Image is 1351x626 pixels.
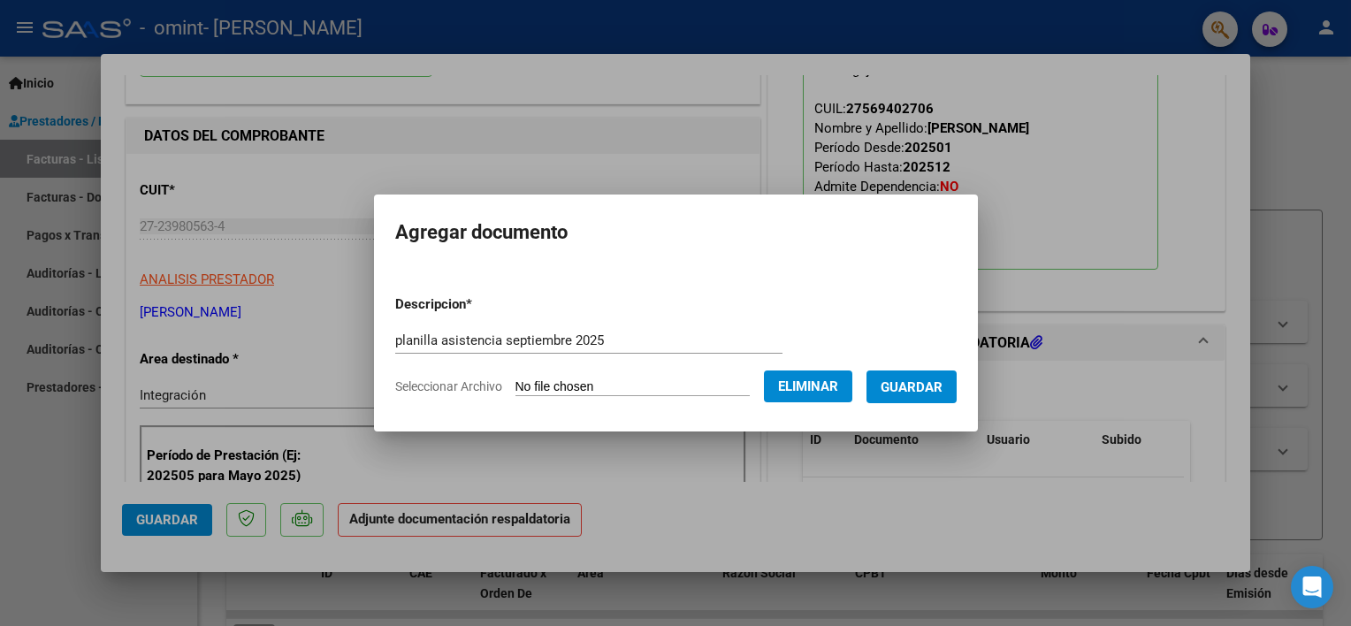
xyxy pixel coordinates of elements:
span: Eliminar [778,378,838,394]
span: Seleccionar Archivo [395,379,502,393]
button: Eliminar [764,370,852,402]
p: Descripcion [395,294,564,315]
span: Guardar [881,379,943,395]
button: Guardar [866,370,957,403]
h2: Agregar documento [395,216,957,249]
div: Open Intercom Messenger [1291,566,1333,608]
